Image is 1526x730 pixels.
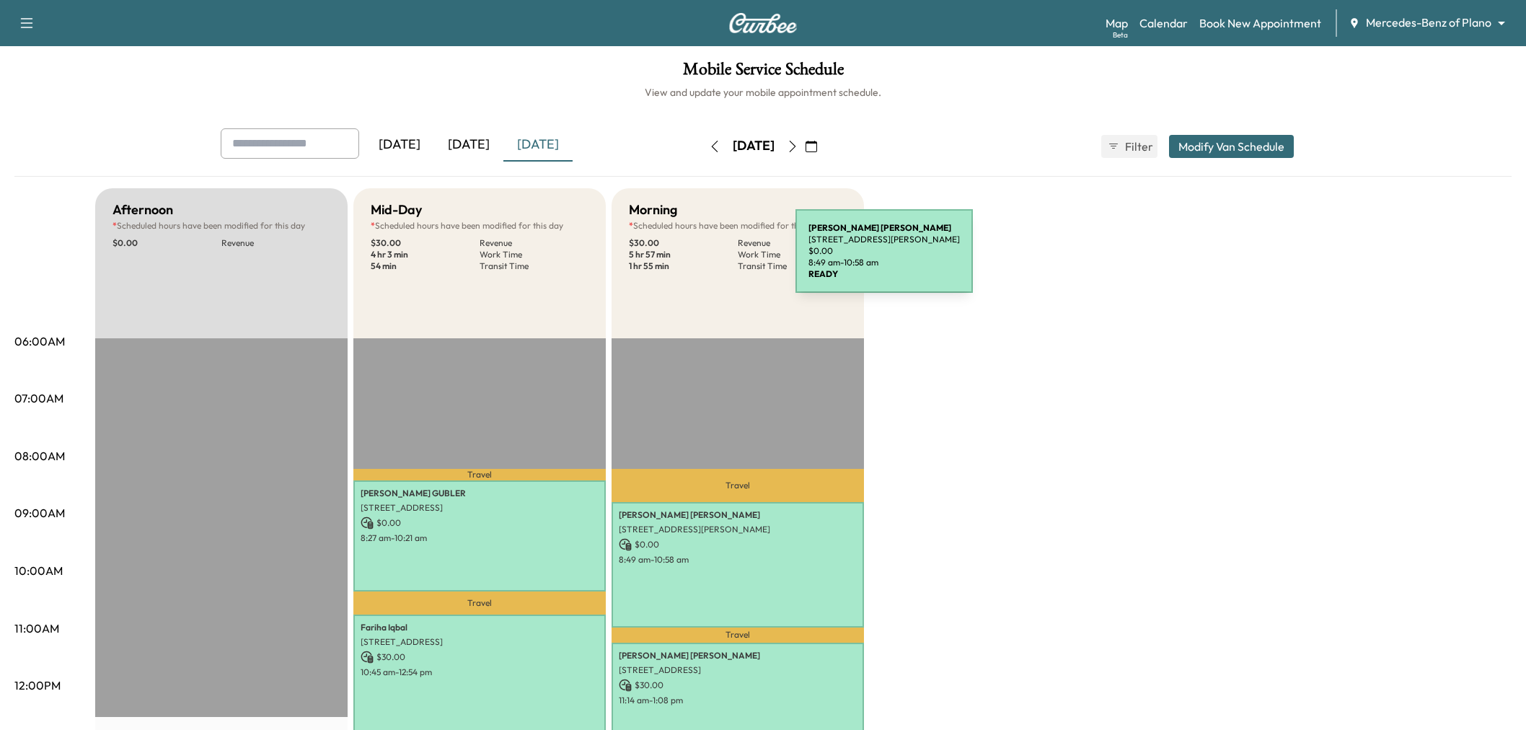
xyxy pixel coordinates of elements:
[14,562,63,579] p: 10:00AM
[619,695,857,706] p: 11:14 am - 1:08 pm
[14,504,65,522] p: 09:00AM
[612,469,864,502] p: Travel
[738,249,847,260] p: Work Time
[221,237,330,249] p: Revenue
[1139,14,1188,32] a: Calendar
[480,237,588,249] p: Revenue
[808,257,960,268] p: 8:49 am - 10:58 am
[1169,135,1294,158] button: Modify Van Schedule
[629,260,738,272] p: 1 hr 55 min
[361,636,599,648] p: [STREET_ADDRESS]
[738,260,847,272] p: Transit Time
[808,268,838,279] b: READY
[14,390,63,407] p: 07:00AM
[808,245,960,257] p: $ 0.00
[619,524,857,535] p: [STREET_ADDRESS][PERSON_NAME]
[361,532,599,544] p: 8:27 am - 10:21 am
[14,85,1512,100] h6: View and update your mobile appointment schedule.
[808,222,951,233] b: [PERSON_NAME] [PERSON_NAME]
[503,128,573,162] div: [DATE]
[353,592,606,615] p: Travel
[619,664,857,676] p: [STREET_ADDRESS]
[733,137,775,155] div: [DATE]
[361,502,599,514] p: [STREET_ADDRESS]
[619,679,857,692] p: $ 30.00
[113,200,173,220] h5: Afternoon
[629,220,847,232] p: Scheduled hours have been modified for this day
[1199,14,1321,32] a: Book New Appointment
[361,651,599,664] p: $ 30.00
[371,237,480,249] p: $ 30.00
[1366,14,1491,31] span: Mercedes-Benz of Plano
[14,447,65,465] p: 08:00AM
[728,13,798,33] img: Curbee Logo
[113,237,221,249] p: $ 0.00
[1125,138,1151,155] span: Filter
[371,249,480,260] p: 4 hr 3 min
[371,260,480,272] p: 54 min
[619,538,857,551] p: $ 0.00
[113,220,330,232] p: Scheduled hours have been modified for this day
[14,333,65,350] p: 06:00AM
[361,488,599,499] p: [PERSON_NAME] GUBLER
[480,260,588,272] p: Transit Time
[434,128,503,162] div: [DATE]
[361,667,599,678] p: 10:45 am - 12:54 pm
[738,237,847,249] p: Revenue
[619,554,857,566] p: 8:49 am - 10:58 am
[353,469,606,480] p: Travel
[371,200,422,220] h5: Mid-Day
[629,200,677,220] h5: Morning
[371,220,588,232] p: Scheduled hours have been modified for this day
[629,237,738,249] p: $ 30.00
[619,509,857,521] p: [PERSON_NAME] [PERSON_NAME]
[612,628,864,643] p: Travel
[14,677,61,694] p: 12:00PM
[808,234,960,245] p: [STREET_ADDRESS][PERSON_NAME]
[1106,14,1128,32] a: MapBeta
[365,128,434,162] div: [DATE]
[1113,30,1128,40] div: Beta
[629,249,738,260] p: 5 hr 57 min
[1101,135,1157,158] button: Filter
[14,61,1512,85] h1: Mobile Service Schedule
[480,249,588,260] p: Work Time
[14,620,59,637] p: 11:00AM
[619,650,857,661] p: [PERSON_NAME] [PERSON_NAME]
[361,516,599,529] p: $ 0.00
[361,622,599,633] p: Fariha Iqbal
